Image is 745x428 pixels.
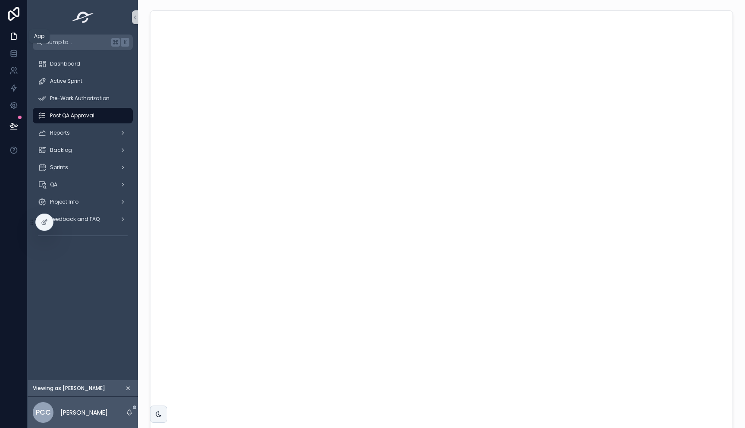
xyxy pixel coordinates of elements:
[33,56,133,72] a: Dashboard
[50,147,72,154] span: Backlog
[50,60,80,67] span: Dashboard
[50,112,94,119] span: Post QA Approval
[33,35,133,50] button: Jump to...K
[50,78,82,85] span: Active Sprint
[33,194,133,210] a: Project Info
[36,407,51,418] span: PCC
[33,142,133,158] a: Backlog
[60,408,108,417] p: [PERSON_NAME]
[50,95,110,102] span: Pre-Work Authorization
[46,39,108,46] span: Jump to...
[33,160,133,175] a: Sprints
[122,39,128,46] span: K
[33,108,133,123] a: Post QA Approval
[50,216,100,223] span: Feedback and FAQ
[50,164,68,171] span: Sprints
[33,385,105,392] span: Viewing as [PERSON_NAME]
[50,198,78,205] span: Project Info
[33,211,133,227] a: Feedback and FAQ
[33,73,133,89] a: Active Sprint
[33,91,133,106] a: Pre-Work Authorization
[33,177,133,192] a: QA
[33,125,133,141] a: Reports
[50,129,70,136] span: Reports
[28,50,138,254] div: scrollable content
[69,10,97,24] img: App logo
[34,33,44,40] div: App
[50,181,57,188] span: QA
